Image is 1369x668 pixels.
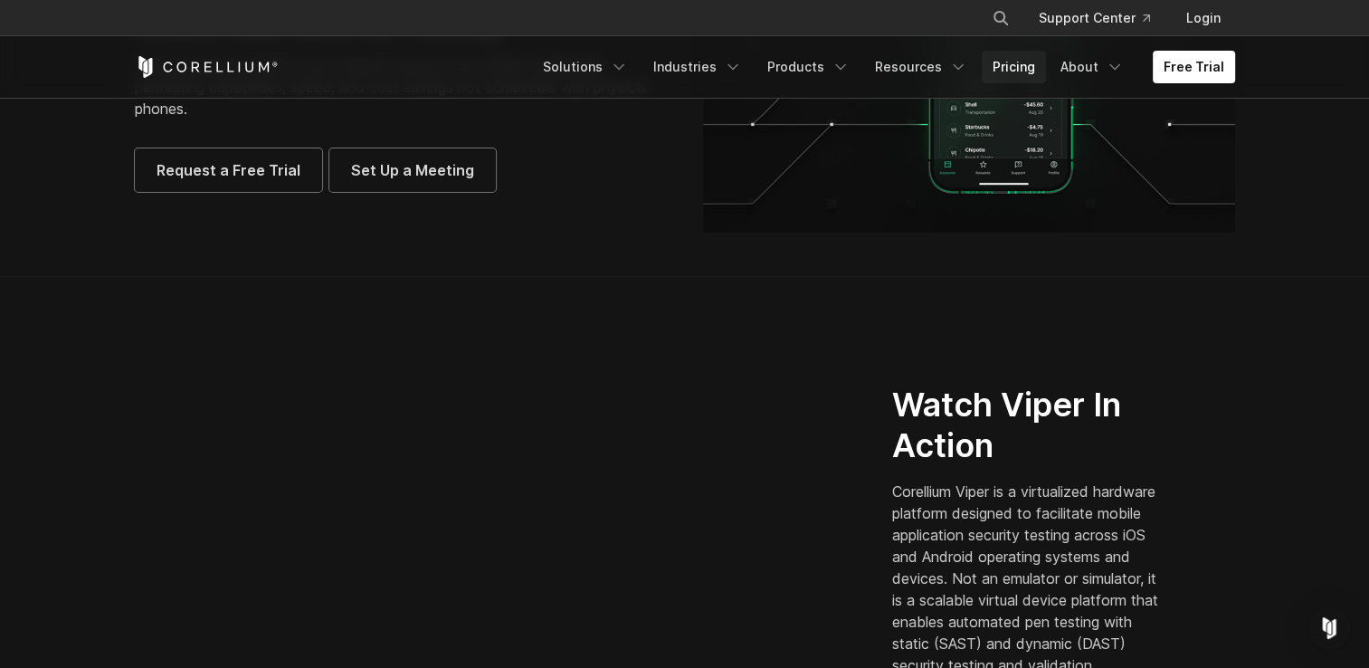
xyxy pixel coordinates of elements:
[135,56,279,78] a: Corellium Home
[984,2,1017,34] button: Search
[1024,2,1165,34] a: Support Center
[351,159,474,181] span: Set Up a Meeting
[864,51,978,83] a: Resources
[970,2,1235,34] div: Navigation Menu
[892,385,1166,466] h2: Watch Viper In Action
[1172,2,1235,34] a: Login
[532,51,1235,83] div: Navigation Menu
[1153,51,1235,83] a: Free Trial
[982,51,1046,83] a: Pricing
[642,51,753,83] a: Industries
[1307,606,1351,650] div: Open Intercom Messenger
[532,51,639,83] a: Solutions
[135,148,322,192] a: Request a Free Trial
[329,148,496,192] a: Set Up a Meeting
[1050,51,1135,83] a: About
[756,51,860,83] a: Products
[157,159,300,181] span: Request a Free Trial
